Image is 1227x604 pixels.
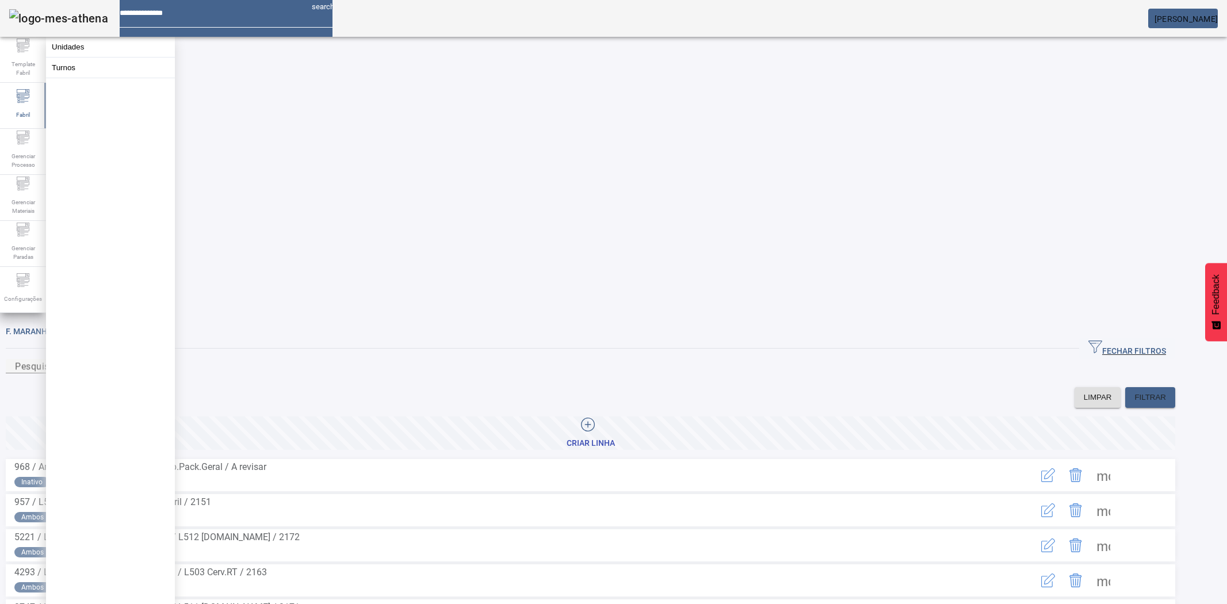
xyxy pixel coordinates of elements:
span: 4293 / L503 - Envase Ret. de Cerveja L3 / L503 Cerv.RT / 2163 [14,567,267,578]
button: Delete [1062,567,1090,594]
button: Mais [1090,496,1117,524]
span: Template Fabril [6,56,40,81]
button: LIMPAR [1075,387,1121,408]
span: Gerenciar Materiais [6,194,40,219]
button: Delete [1062,496,1090,524]
span: Ambos [21,582,44,592]
button: Unidades [46,37,175,57]
button: FILTRAR [1125,387,1175,408]
span: FILTRAR [1134,392,1166,403]
mat-label: Pesquise por Código, descrição, descrição abreviada ou descrição SAP [15,361,320,372]
span: Inativo [21,477,43,487]
button: FECHAR FILTROS [1079,338,1175,359]
button: Delete [1062,461,1090,489]
span: Gerenciar Paradas [6,240,40,265]
button: Mais [1090,532,1117,559]
span: F. MARANHAO [6,327,66,336]
span: Ambos [21,512,44,522]
span: 957 / L521 - Envase Barris 1 / L521 Barril / 2151 [14,496,211,507]
button: Criar linha [6,416,1175,450]
span: 5221 / L512 - Envase de Latas 2(Cerv) / L512 [DOMAIN_NAME] / 2172 [14,532,300,542]
span: Feedback [1211,274,1221,315]
span: [PERSON_NAME] [1155,14,1218,24]
span: Gerenciar Processo [6,148,40,173]
button: Mais [1090,567,1117,594]
button: Delete [1062,532,1090,559]
button: Mais [1090,461,1117,489]
button: Feedback - Mostrar pesquisa [1205,263,1227,341]
img: logo-mes-athena [9,9,108,28]
span: FECHAR FILTROS [1088,340,1166,357]
span: 968 / Ambiental Packaging Geral / Amb.Pack.Geral / A revisar [14,461,266,472]
span: Fabril [13,107,33,123]
span: LIMPAR [1084,392,1112,403]
span: Ambos [21,547,44,557]
button: Turnos [46,58,175,78]
div: Criar linha [567,438,615,449]
span: Configurações [1,291,45,307]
